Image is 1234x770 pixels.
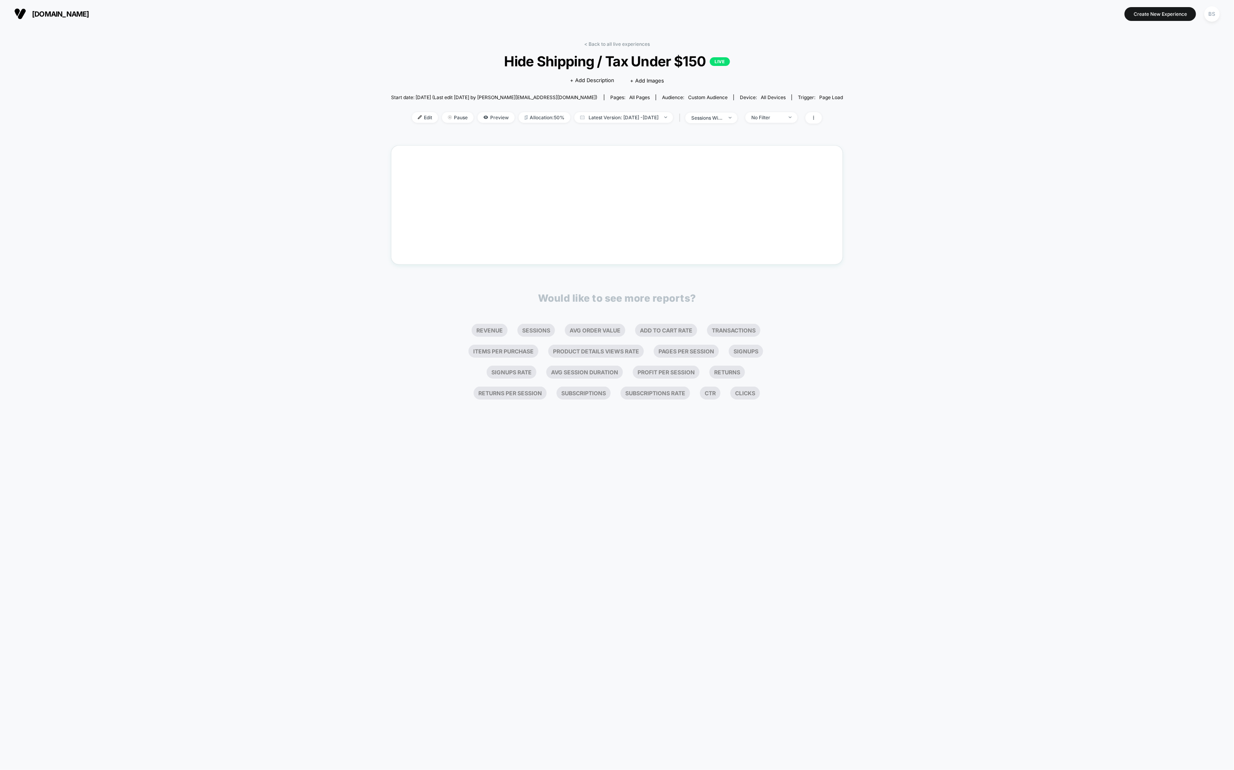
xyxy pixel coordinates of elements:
li: Avg Order Value [565,324,625,337]
li: Avg Session Duration [546,366,623,379]
img: Visually logo [14,8,26,20]
span: Preview [478,112,515,123]
button: [DOMAIN_NAME] [12,8,92,20]
li: Pages Per Session [654,345,719,358]
img: end [448,115,452,119]
li: Signups [729,345,763,358]
span: Latest Version: [DATE] - [DATE] [574,112,673,123]
div: Trigger: [798,94,843,100]
span: | [677,112,685,124]
span: Pause [442,112,474,123]
img: calendar [580,115,585,119]
span: Start date: [DATE] (Last edit [DATE] by [PERSON_NAME][EMAIL_ADDRESS][DOMAIN_NAME]) [391,94,597,100]
div: No Filter [751,115,783,120]
span: [DOMAIN_NAME] [32,10,89,18]
li: Returns [709,366,745,379]
img: end [789,116,792,118]
button: Create New Experience [1125,7,1196,21]
li: Signups Rate [487,366,536,379]
img: edit [418,115,422,119]
span: + Add Description [570,77,614,85]
li: Profit Per Session [633,366,700,379]
li: Product Details Views Rate [548,345,644,358]
li: Revenue [472,324,508,337]
span: all pages [629,94,650,100]
li: Sessions [517,324,555,337]
img: end [729,117,732,118]
div: BS [1204,6,1220,22]
a: < Back to all live experiences [584,41,650,47]
li: Transactions [707,324,760,337]
span: all devices [761,94,786,100]
img: end [664,116,667,118]
span: Allocation: 50% [519,112,570,123]
button: BS [1202,6,1222,22]
div: Pages: [610,94,650,100]
p: LIVE [710,57,730,66]
div: sessions with impression [691,115,723,121]
span: Edit [412,112,438,123]
li: Subscriptions [557,387,611,400]
li: Add To Cart Rate [635,324,697,337]
img: rebalance [525,115,528,120]
span: Device: [734,94,792,100]
div: Audience: [662,94,728,100]
span: Custom Audience [688,94,728,100]
span: + Add Images [630,77,664,84]
li: Ctr [700,387,720,400]
li: Items Per Purchase [468,345,538,358]
p: Would like to see more reports? [538,292,696,304]
span: Page Load [819,94,843,100]
li: Returns Per Session [474,387,547,400]
span: Hide Shipping / Tax Under $150 [414,53,820,69]
li: Clicks [730,387,760,400]
li: Subscriptions Rate [621,387,690,400]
